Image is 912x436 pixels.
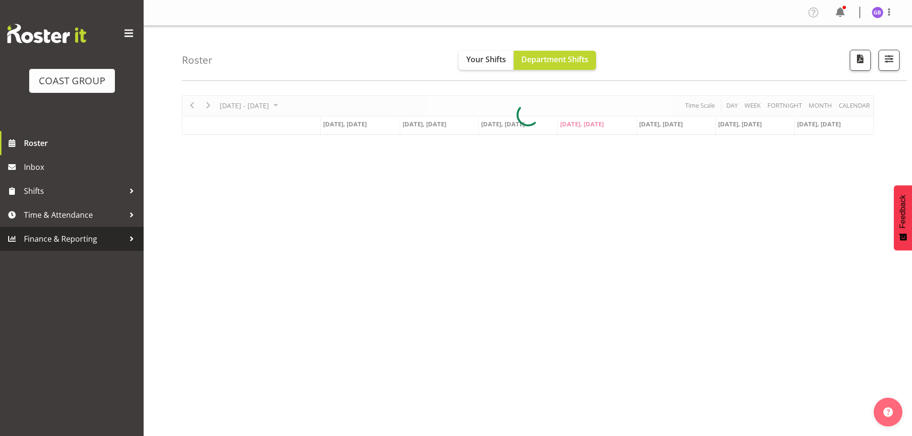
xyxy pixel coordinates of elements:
[850,50,871,71] button: Download a PDF of the roster according to the set date range.
[883,407,893,417] img: help-xxl-2.png
[182,55,213,66] h4: Roster
[872,7,883,18] img: gene-burton1159.jpg
[24,232,124,246] span: Finance & Reporting
[24,160,139,174] span: Inbox
[878,50,900,71] button: Filter Shifts
[459,51,514,70] button: Your Shifts
[466,54,506,65] span: Your Shifts
[521,54,588,65] span: Department Shifts
[24,136,139,150] span: Roster
[39,74,105,88] div: COAST GROUP
[894,185,912,250] button: Feedback - Show survey
[7,24,86,43] img: Rosterit website logo
[899,195,907,228] span: Feedback
[24,208,124,222] span: Time & Attendance
[24,184,124,198] span: Shifts
[514,51,596,70] button: Department Shifts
